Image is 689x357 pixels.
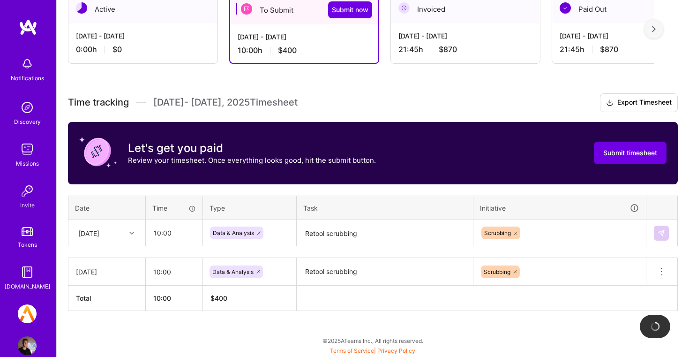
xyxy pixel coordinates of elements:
[129,231,134,235] i: icon Chevron
[238,46,371,55] div: 10:00 h
[18,263,37,281] img: guide book
[328,1,372,18] button: Submit now
[146,286,203,311] th: 10:00
[18,304,37,323] img: A.Team: Platform Team
[15,336,39,355] a: User Avatar
[78,228,99,238] div: [DATE]
[594,142,667,164] button: Submit timesheet
[152,203,196,213] div: Time
[76,2,87,14] img: Active
[146,220,202,245] input: HH:MM
[153,97,298,108] span: [DATE] - [DATE] , 2025 Timesheet
[14,117,41,127] div: Discovery
[128,155,376,165] p: Review your timesheet. Once everything looks good, hit the submit button.
[298,221,472,246] textarea: Retool scrubbing
[79,133,117,171] img: coin
[484,229,511,236] span: Scrubbing
[5,281,50,291] div: [DOMAIN_NAME]
[377,347,415,354] a: Privacy Policy
[20,200,35,210] div: Invite
[330,347,374,354] a: Terms of Service
[18,240,37,250] div: Tokens
[298,259,472,285] textarea: Retool scrubbing
[658,229,665,237] img: Submit
[241,3,252,15] img: To Submit
[238,32,371,42] div: [DATE] - [DATE]
[606,98,614,108] i: icon Download
[128,141,376,155] h3: Let's get you paid
[439,45,457,54] span: $870
[297,196,473,220] th: Task
[19,19,37,36] img: logo
[600,45,618,54] span: $870
[212,268,254,275] span: Data & Analysis
[18,98,37,117] img: discovery
[56,329,689,352] div: © 2025 ATeams Inc., All rights reserved.
[15,304,39,323] a: A.Team: Platform Team
[603,148,657,158] span: Submit timesheet
[68,97,129,108] span: Time tracking
[146,259,202,284] input: HH:MM
[68,286,146,311] th: Total
[68,196,146,220] th: Date
[11,73,44,83] div: Notifications
[484,268,510,275] span: Scrubbing
[22,227,33,236] img: tokens
[18,54,37,73] img: bell
[203,196,297,220] th: Type
[76,31,210,41] div: [DATE] - [DATE]
[398,2,410,14] img: Invoiced
[560,2,571,14] img: Paid Out
[112,45,122,54] span: $0
[398,45,532,54] div: 21:45 h
[398,31,532,41] div: [DATE] - [DATE]
[652,26,656,32] img: right
[330,347,415,354] span: |
[213,229,254,236] span: Data & Analysis
[18,140,37,159] img: teamwork
[278,46,297,55] span: $400
[16,159,39,168] div: Missions
[480,203,639,213] div: Initiative
[18,182,37,200] img: Invite
[332,5,368,15] span: Submit now
[649,320,661,333] img: loading
[210,294,227,302] span: $ 400
[654,226,670,241] div: null
[76,45,210,54] div: 0:00 h
[600,93,678,112] button: Export Timesheet
[18,336,37,355] img: User Avatar
[76,267,138,277] div: [DATE]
